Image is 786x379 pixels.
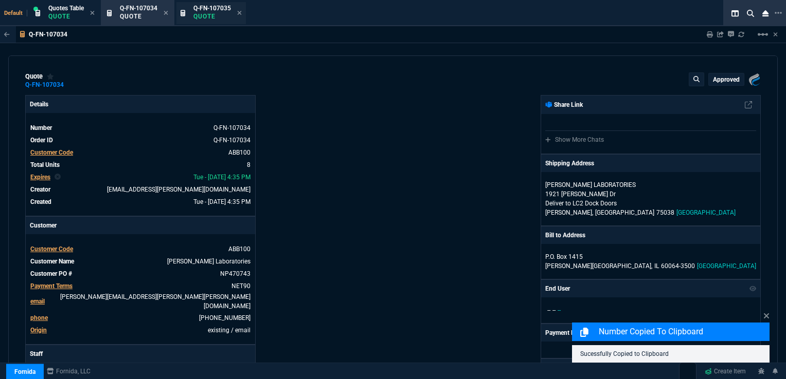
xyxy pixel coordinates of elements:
[743,7,758,20] nx-icon: Search
[545,199,756,208] p: Deliver to LC2 Dock Doors
[213,124,251,131] span: See Marketplace Order
[30,269,251,279] tr: undefined
[757,28,769,41] mat-icon: Example home icon
[237,9,242,17] nx-icon: Close Tab
[545,262,652,270] span: [PERSON_NAME][GEOGRAPHIC_DATA],
[545,100,583,109] p: Share Link
[749,284,757,293] nx-icon: Show/Hide End User to Customer
[30,197,251,207] tr: undefined
[30,244,251,254] tr: undefined
[545,284,570,293] p: End User
[193,5,231,12] span: Q-FN-107035
[30,292,251,311] tr: susan.werner@abbott.com
[30,258,74,265] span: Customer Name
[30,172,251,182] tr: undefined
[30,184,251,195] tr: undefined
[30,325,251,335] tr: undefined
[545,328,583,337] p: Payment Link
[30,137,53,144] span: Order ID
[55,173,61,182] nx-icon: Clear selected rep
[199,314,251,321] a: 972-518-6677
[545,136,604,143] a: Show More Chats
[558,307,561,314] span: --
[545,209,593,216] span: [PERSON_NAME],
[758,7,773,20] nx-icon: Close Workbench
[727,7,743,20] nx-icon: Split Panels
[26,96,255,113] p: Details
[228,245,251,253] span: ABB100
[545,231,585,240] p: Bill to Address
[30,327,47,334] a: Origin
[60,293,251,310] a: [PERSON_NAME][EMAIL_ADDRESS][PERSON_NAME][PERSON_NAME][DOMAIN_NAME]
[30,147,251,158] tr: undefined
[164,9,168,17] nx-icon: Close Tab
[193,198,251,205] span: 2025-09-30T16:35:48.618Z
[656,209,674,216] span: 75038
[30,186,50,193] span: Creator
[30,281,251,291] tr: undefined
[90,9,95,17] nx-icon: Close Tab
[26,217,255,234] p: Customer
[120,12,157,21] p: Quote
[4,31,10,38] nx-icon: Back to Table
[213,137,251,144] a: See Marketplace Order
[26,345,255,363] p: Staff
[701,364,750,379] a: Create Item
[773,30,778,39] a: Hide Workbench
[48,12,84,21] p: Quote
[30,149,73,156] span: Customer Code
[30,198,51,205] span: Created
[30,174,50,181] span: Expires
[167,258,251,265] a: Abbott Laboratories
[599,326,767,338] p: Number Copied to Clipboard
[545,159,594,168] p: Shipping Address
[220,270,251,277] a: NP470743
[595,209,654,216] span: [GEOGRAPHIC_DATA]
[775,8,782,18] nx-icon: Open New Tab
[661,262,695,270] span: 60064-3500
[580,349,761,358] p: Sucessfully Copied to Clipboard
[30,124,52,131] span: Number
[44,367,94,376] a: msbcCompanyName
[545,252,756,261] p: P.O. Box 1415
[30,123,251,133] tr: See Marketplace Order
[208,327,251,334] span: existing / email
[547,307,550,314] span: --
[30,313,251,323] tr: 972-518-6677
[713,75,740,84] p: approved
[25,72,54,81] div: quote
[193,12,231,21] p: Quote
[654,262,659,270] span: IL
[30,161,60,168] span: Total Units
[697,262,756,270] span: [GEOGRAPHIC_DATA]
[25,84,64,86] a: Q-FN-107034
[48,5,84,12] span: Quotes Table
[29,30,67,39] p: Q-FN-107034
[247,161,251,168] span: 8
[30,160,251,170] tr: undefined
[545,180,644,189] p: [PERSON_NAME] LABORATORIES
[30,135,251,145] tr: See Marketplace Order
[30,298,45,305] span: email
[228,149,251,156] a: ABB100
[120,5,157,12] span: Q-FN-107034
[30,256,251,267] tr: undefined
[30,270,72,277] span: Customer PO #
[193,174,251,181] span: 2025-10-14T16:35:48.618Z
[30,245,73,253] span: Customer Code
[107,186,251,193] span: rob.henneberger@fornida.com
[47,72,54,81] div: Add to Watchlist
[30,314,48,321] span: phone
[231,282,251,290] a: NET90
[676,209,736,216] span: [GEOGRAPHIC_DATA]
[552,307,556,314] span: --
[30,282,73,290] span: Payment Terms
[545,189,756,199] p: 1921 [PERSON_NAME] Dr
[4,10,27,16] span: Default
